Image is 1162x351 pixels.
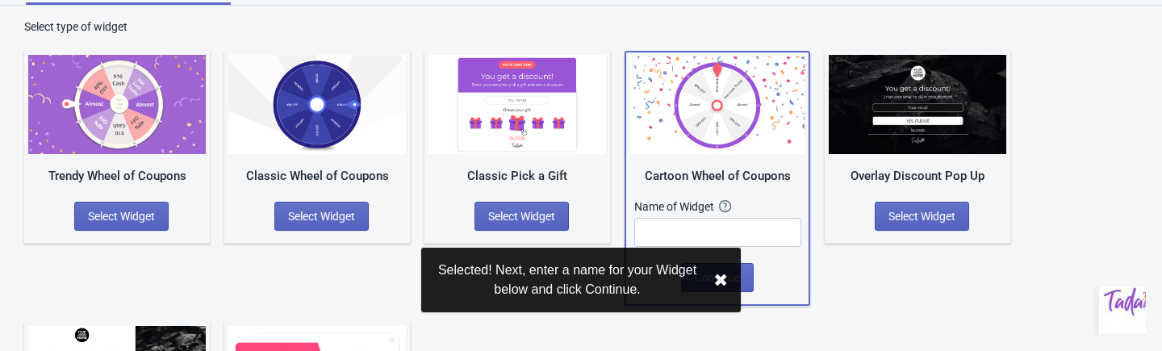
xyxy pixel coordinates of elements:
img: classic_game.jpg [228,55,406,154]
button: Select Widget [875,202,969,231]
div: Selected! Next, enter a name for your Widget below and click Continue. [434,261,700,299]
button: Select Widget [474,202,569,231]
iframe: chat widget [1094,286,1146,335]
div: Name of Widget [634,198,719,215]
button: Select Widget [74,202,169,231]
img: gift_game.jpg [428,55,606,154]
img: cartoon_game.jpg [630,56,805,154]
div: Overlay Discount Pop Up [829,167,1006,186]
span: Select Widget [288,210,355,223]
img: full_screen_popup.jpg [829,55,1006,154]
div: Classic Pick a Gift [428,167,606,186]
button: close [713,270,728,290]
span: Select Widget [88,210,155,223]
div: Classic Wheel of Coupons [228,167,406,186]
button: Select Widget [274,202,369,231]
img: trendy_game.png [28,55,206,154]
div: Cartoon Wheel of Coupons [630,167,805,186]
span: Select Widget [488,210,555,223]
span: Select Widget [888,210,955,223]
div: Select type of widget [24,19,1138,35]
div: Trendy Wheel of Coupons [28,167,206,186]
